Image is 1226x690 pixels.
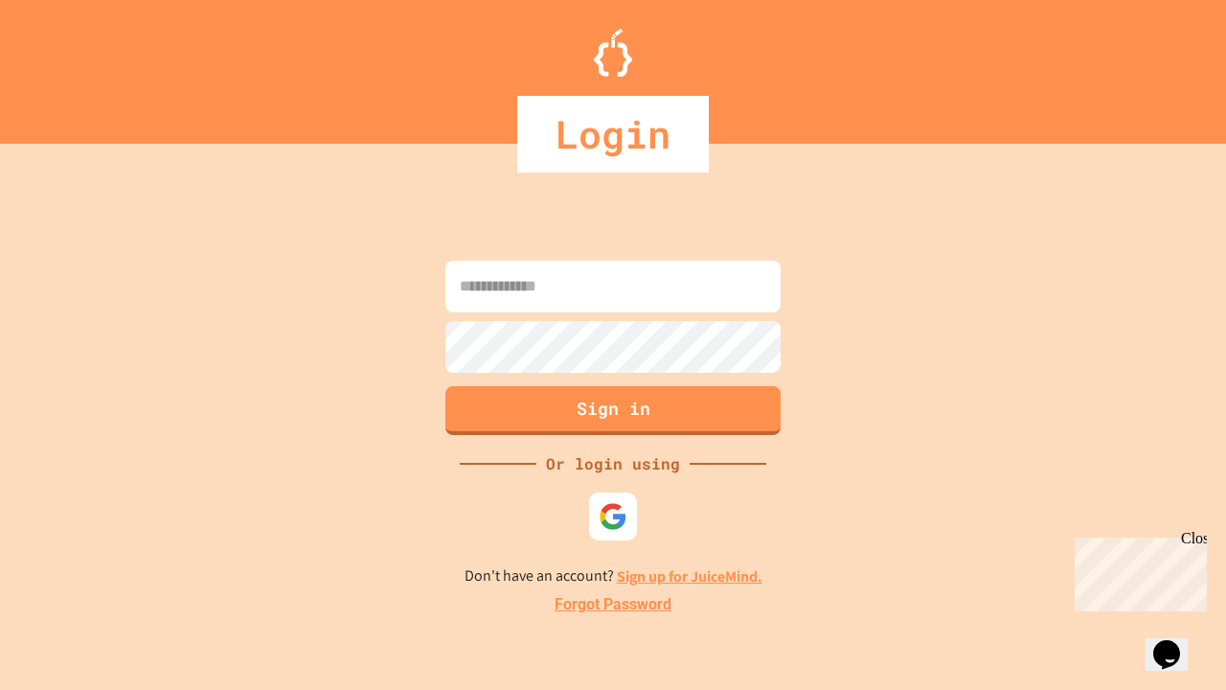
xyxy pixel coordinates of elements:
iframe: chat widget [1146,613,1207,671]
div: Login [517,96,709,172]
img: google-icon.svg [599,502,627,531]
a: Forgot Password [555,593,671,616]
p: Don't have an account? [465,564,762,588]
div: Chat with us now!Close [8,8,132,122]
img: Logo.svg [594,29,632,77]
div: Or login using [536,452,690,475]
iframe: chat widget [1067,530,1207,611]
button: Sign in [445,386,781,435]
a: Sign up for JuiceMind. [617,566,762,586]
